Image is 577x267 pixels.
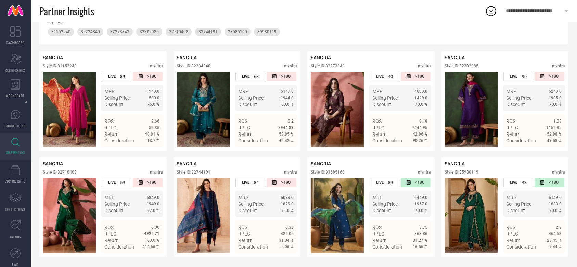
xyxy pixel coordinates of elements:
div: Click to view image [177,178,230,253]
span: LIVE [108,74,116,79]
span: SCORECARDS [5,68,26,73]
div: Style ID: 32744191 [177,170,211,175]
div: Style Ids [48,20,560,24]
span: MRP [507,89,517,94]
span: 53.85 % [279,132,294,137]
span: Return [372,238,387,243]
a: Details [406,150,428,156]
span: 32273843 [110,29,129,34]
img: Style preview image [311,72,364,147]
span: 70.0 % [415,102,428,107]
span: 40 [388,74,393,79]
img: Style preview image [177,178,230,253]
span: 464.53 [549,231,562,236]
span: 2.8 [556,225,562,230]
a: Details [539,150,562,156]
span: MRP [507,195,517,200]
span: Discount [104,208,123,213]
span: LIVE [376,74,384,79]
span: <180 [549,180,559,186]
span: INSPIRATION [6,150,25,155]
span: 1429.0 [415,96,428,100]
div: Number of days the style has been live on the platform [102,72,131,81]
span: COLLECTIONS [5,207,26,212]
a: Details [271,256,294,262]
span: Details [278,150,294,156]
a: Details [138,150,160,156]
span: Selling Price [239,201,264,207]
div: Style ID: 33585160 [311,170,345,175]
span: 1.03 [553,119,562,124]
span: Consideration [507,244,536,250]
span: 1829.0 [281,202,294,206]
span: SANGRIA [177,161,197,166]
span: 6249.0 [549,89,562,94]
span: 35980119 [257,29,277,34]
span: Details [412,150,428,156]
span: Selling Price [372,95,398,101]
span: 40.81 % [145,132,160,137]
div: Style ID: 32302985 [445,64,479,68]
span: FWD [12,262,19,267]
span: 500.0 [149,96,160,100]
div: Click to view image [445,178,498,253]
span: Return [104,238,119,243]
span: >180 [147,180,156,186]
span: Details [278,256,294,262]
span: 90 [522,74,527,79]
span: 4926.71 [144,231,160,236]
span: SUGGESTIONS [5,123,26,128]
span: Return [507,131,521,137]
div: Click to view image [311,72,364,147]
span: MRP [372,89,383,94]
div: Click to view image [311,178,364,253]
span: Discount [372,102,391,107]
span: Selling Price [104,95,130,101]
span: Discount [239,208,257,213]
span: RPLC [239,125,251,130]
span: 28.45 % [547,238,562,243]
span: Return [239,238,253,243]
span: Partner Insights [39,4,94,18]
span: 90.26 % [413,138,428,143]
span: Consideration [104,138,134,143]
div: Click to view image [445,72,498,147]
span: >180 [549,74,559,79]
span: 67.0 % [148,208,160,213]
span: Selling Price [104,201,130,207]
span: MRP [239,89,249,94]
span: Discount [104,102,123,107]
span: ROS [507,118,516,124]
span: 70.0 % [549,102,562,107]
span: MRP [239,195,249,200]
span: 52.35 [149,125,160,130]
img: Style preview image [445,72,498,147]
span: MRP [104,89,115,94]
span: 414.66 % [143,244,160,249]
span: >180 [415,74,424,79]
div: Number of days the style has been live on the platform [102,178,131,187]
span: MRP [372,195,383,200]
span: SANGRIA [43,55,63,60]
div: Number of days since the style was first listed on the platform [267,178,296,187]
div: Number of days since the style was first listed on the platform [267,72,296,81]
span: 2.66 [152,119,160,124]
span: 32710408 [169,29,188,34]
div: Style ID: 32234840 [177,64,211,68]
span: SANGRIA [311,161,331,166]
span: 1883.0 [549,202,562,206]
div: Click to view image [43,72,96,147]
span: ROS [507,225,516,230]
span: Consideration [104,244,134,250]
div: Number of days the style has been live on the platform [235,72,265,81]
span: LIVE [376,180,384,185]
span: 0.2 [288,119,294,124]
span: Return [239,131,253,137]
span: RPLC [372,231,384,237]
span: 1944.0 [281,96,294,100]
span: ROS [104,225,114,230]
div: Open download list [485,5,497,17]
div: myntra [150,64,163,68]
div: Number of days the style has been live on the platform [235,178,265,187]
span: ROS [372,118,382,124]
